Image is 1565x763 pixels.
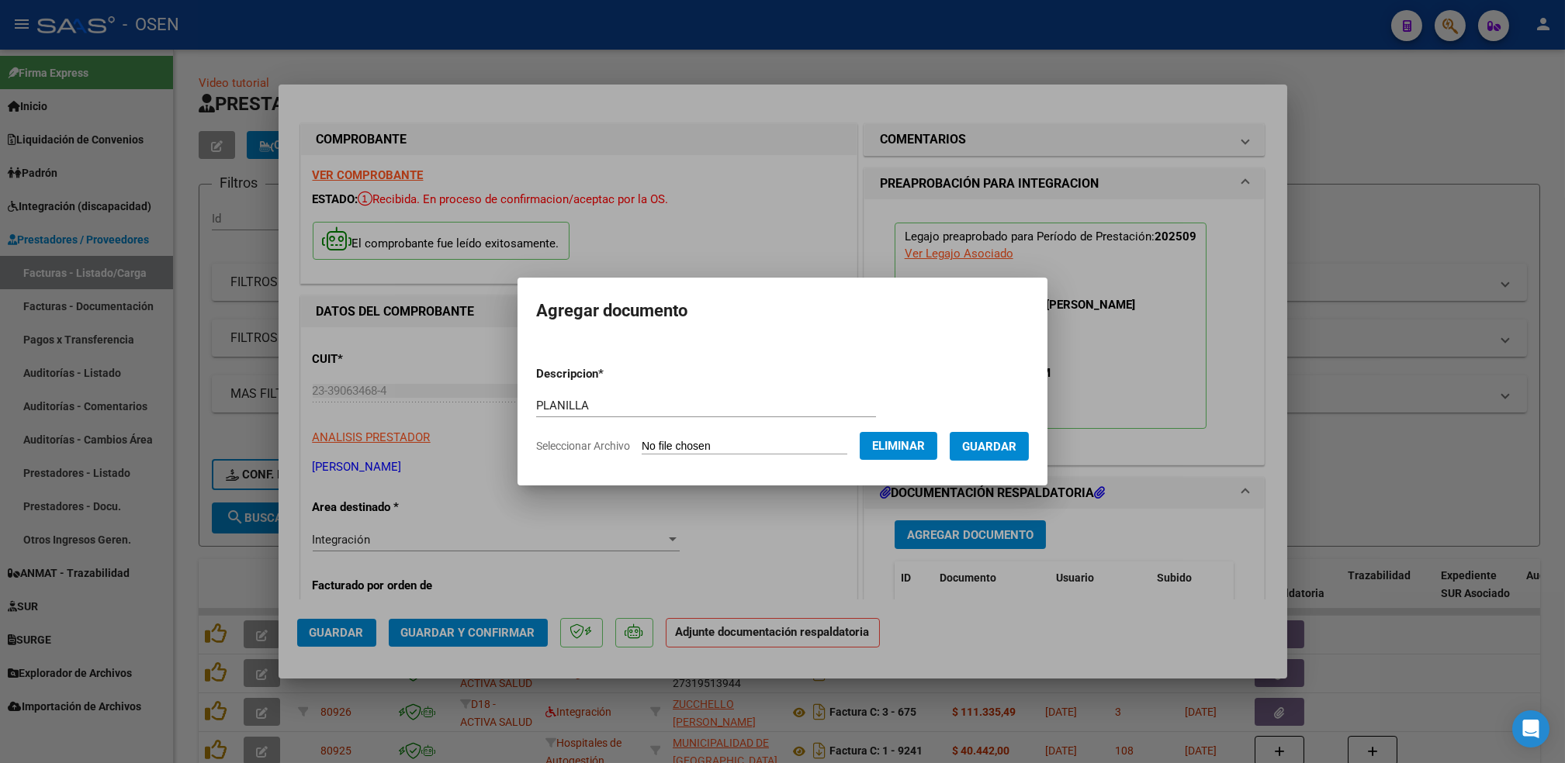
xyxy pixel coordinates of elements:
p: Descripcion [536,365,684,383]
button: Eliminar [860,432,937,460]
div: Open Intercom Messenger [1512,710,1549,747]
span: Guardar [962,440,1016,454]
span: Eliminar [872,439,925,453]
span: Seleccionar Archivo [536,440,630,452]
button: Guardar [950,432,1029,461]
h2: Agregar documento [536,296,1029,326]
